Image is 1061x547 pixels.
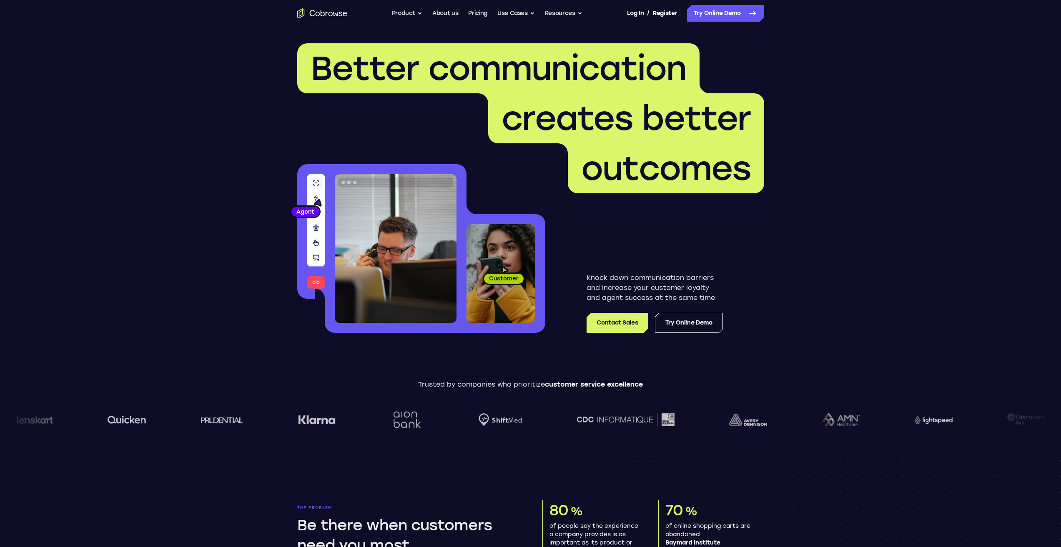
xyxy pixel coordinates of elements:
[581,148,751,188] span: outcomes
[502,98,751,138] span: creates better
[627,5,644,22] a: Log In
[545,5,582,22] button: Resources
[467,224,535,323] img: A customer holding their phone
[468,5,487,22] a: Pricing
[291,207,319,216] span: Agent
[587,273,723,303] p: Knock down communication barriers and increase your customer loyalty and agent success at the sam...
[335,174,457,323] img: A customer support agent talking on the phone
[392,5,423,22] button: Product
[201,417,243,423] img: prudential
[685,504,697,518] span: %
[665,539,757,547] span: Baymard Institute
[665,522,757,547] p: of online shopping carts are abandoned.
[587,313,648,333] a: Contact Sales
[108,413,146,426] img: quicken
[311,48,686,88] span: Better communication
[665,501,683,519] span: 70
[647,8,650,18] span: /
[497,5,535,22] button: Use Cases
[297,8,347,18] a: Go to the home page
[577,413,675,426] img: CDC Informatique
[484,274,524,282] span: Customer
[570,504,582,518] span: %
[822,413,860,426] img: AMN Healthcare
[545,380,643,388] span: customer service excellence
[390,403,424,437] img: Aion Bank
[549,501,568,519] span: 80
[729,414,767,426] img: avery-dennison
[297,505,519,510] p: The problem
[655,313,723,333] a: Try Online Demo
[653,5,677,22] a: Register
[298,415,336,425] img: Klarna
[432,5,458,22] a: About us
[479,413,522,426] img: Shiftmed
[307,174,325,289] img: A series of tools used in co-browsing sessions
[687,5,764,22] a: Try Online Demo
[915,415,953,424] img: Lightspeed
